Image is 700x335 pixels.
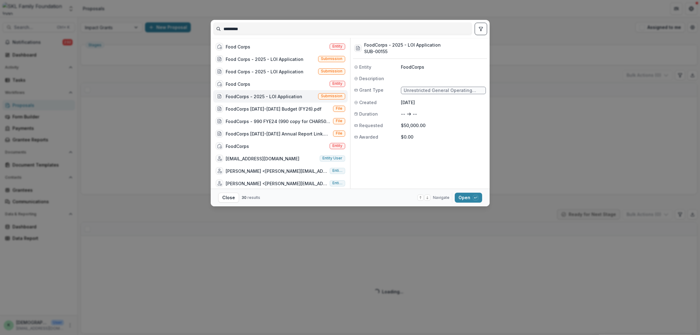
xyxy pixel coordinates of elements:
[226,93,302,100] div: FoodCorps - 2025 - LOI Application
[321,94,342,98] span: Submission
[336,119,342,123] span: File
[401,99,486,106] p: [DATE]
[226,106,322,112] div: FoodCorps [DATE]-[DATE] Budget (FY26).pdf
[401,134,486,140] p: $0.00
[475,23,487,35] button: toggle filters
[404,88,483,93] span: Unrestricted General Operating Grant
[359,75,384,82] span: Description
[226,118,331,125] div: FoodCorps - 990 FYE24 (990 copy for CHAR500 filing).pdf
[332,44,342,48] span: Entity
[247,195,260,200] span: results
[226,143,249,149] div: FoodCorps
[332,168,342,173] span: Entity user
[226,168,327,174] div: [PERSON_NAME] <[PERSON_NAME][EMAIL_ADDRESS][PERSON_NAME][DOMAIN_NAME]>
[359,64,371,70] span: Entity
[226,56,303,62] div: Food Corps - 2025 - LOI Application
[226,180,327,187] div: [PERSON_NAME] <[PERSON_NAME][EMAIL_ADDRESS][PERSON_NAME][DOMAIN_NAME]>
[359,87,383,93] span: Grant Type
[332,144,342,148] span: Entity
[359,122,383,129] span: Requested
[401,64,486,70] p: FoodCorps
[226,131,331,137] div: FoodCorps [DATE]-[DATE] Annual Report Link.pdf
[359,99,377,106] span: Created
[226,81,250,87] div: Food Corps
[401,122,486,129] p: $50,000.00
[336,131,342,135] span: File
[332,81,342,86] span: Entity
[401,111,405,117] p: --
[321,69,342,73] span: Submission
[359,111,378,117] span: Duration
[218,193,239,203] button: Close
[433,195,449,200] span: Navigate
[364,42,441,48] h3: FoodCorps - 2025 - LOI Application
[359,134,378,140] span: Awarded
[332,181,342,185] span: Entity user
[226,155,299,162] div: [EMAIL_ADDRESS][DOMAIN_NAME]
[321,57,342,61] span: Submission
[226,44,250,50] div: Food Corps
[226,68,303,75] div: Food Corps - 2025 - LOI Application
[242,195,247,200] span: 30
[336,106,342,111] span: File
[322,156,342,160] span: Entity user
[364,48,441,55] h3: SUB-00155
[413,111,417,117] p: --
[455,193,482,203] button: Open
